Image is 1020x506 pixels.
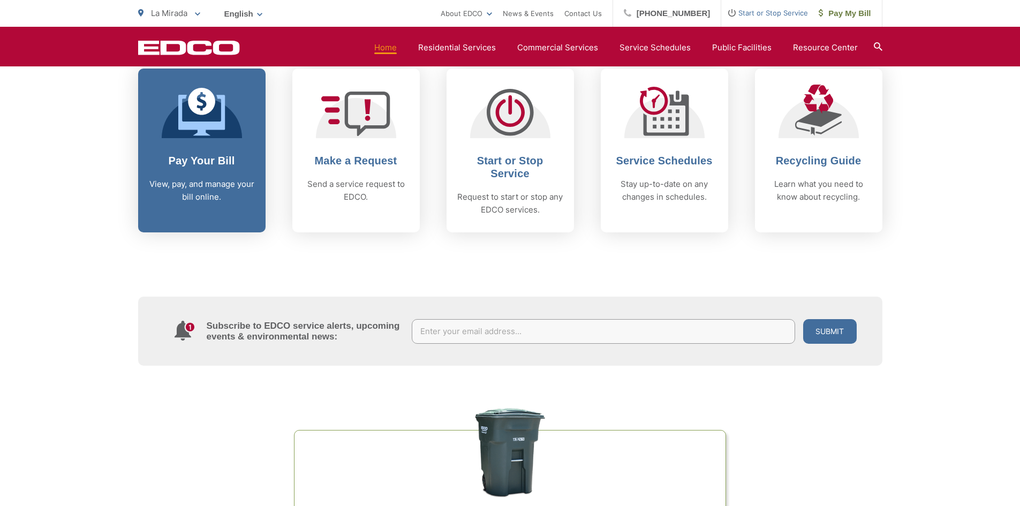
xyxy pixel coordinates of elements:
a: Residential Services [418,41,496,54]
a: Contact Us [564,7,602,20]
button: Submit [803,319,857,344]
span: Pay My Bill [819,7,871,20]
span: La Mirada [151,8,187,18]
h2: Service Schedules [611,154,717,167]
p: Request to start or stop any EDCO services. [457,191,563,216]
span: English [216,5,270,22]
input: Enter your email address... [412,319,795,344]
a: Resource Center [793,41,858,54]
a: Public Facilities [712,41,772,54]
p: Learn what you need to know about recycling. [766,178,872,203]
h2: Recycling Guide [766,154,872,167]
h2: Pay Your Bill [149,154,255,167]
a: Pay Your Bill View, pay, and manage your bill online. [138,69,266,232]
a: EDCD logo. Return to the homepage. [138,40,240,55]
a: Commercial Services [517,41,598,54]
a: Service Schedules Stay up-to-date on any changes in schedules. [601,69,728,232]
h2: Make a Request [303,154,409,167]
p: View, pay, and manage your bill online. [149,178,255,203]
a: Home [374,41,397,54]
p: Send a service request to EDCO. [303,178,409,203]
h4: Subscribe to EDCO service alerts, upcoming events & environmental news: [207,321,402,342]
a: Recycling Guide Learn what you need to know about recycling. [755,69,882,232]
h2: Start or Stop Service [457,154,563,180]
a: Make a Request Send a service request to EDCO. [292,69,420,232]
a: Service Schedules [619,41,691,54]
a: News & Events [503,7,554,20]
p: Stay up-to-date on any changes in schedules. [611,178,717,203]
a: About EDCO [441,7,492,20]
